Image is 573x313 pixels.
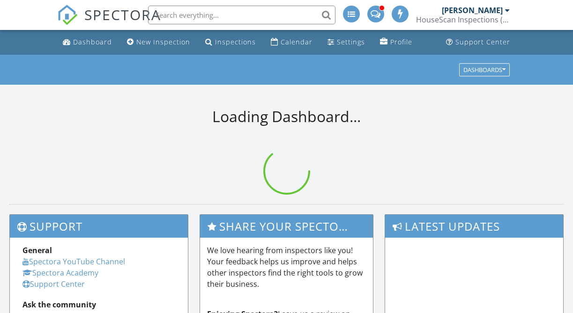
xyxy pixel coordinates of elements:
h3: Latest Updates [385,215,563,238]
a: Support Center [442,34,514,51]
button: Dashboards [459,63,510,76]
a: Dashboard [59,34,116,51]
div: Calendar [281,37,313,46]
h3: Support [10,215,188,238]
input: Search everything... [148,6,335,24]
h3: Share Your Spectora Experience [200,215,372,238]
div: New Inspection [136,37,190,46]
img: The Best Home Inspection Software - Spectora [57,5,78,25]
div: Support Center [455,37,510,46]
div: Ask the community [22,299,175,310]
div: Dashboard [73,37,112,46]
div: Profile [390,37,412,46]
div: [PERSON_NAME] [442,6,503,15]
strong: General [22,245,52,255]
a: Inspections [201,34,260,51]
div: Dashboards [463,66,506,73]
a: SPECTORA [57,13,161,32]
div: Inspections [215,37,256,46]
div: Settings [337,37,365,46]
a: Support Center [22,279,85,289]
a: Calendar [267,34,316,51]
a: Spectora YouTube Channel [22,256,125,267]
a: Settings [324,34,369,51]
a: Profile [376,34,416,51]
p: We love hearing from inspectors like you! Your feedback helps us improve and helps other inspecto... [207,245,365,290]
a: New Inspection [123,34,194,51]
div: HouseScan Inspections (HOME) [416,15,510,24]
span: SPECTORA [84,5,161,24]
a: Spectora Academy [22,268,98,278]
